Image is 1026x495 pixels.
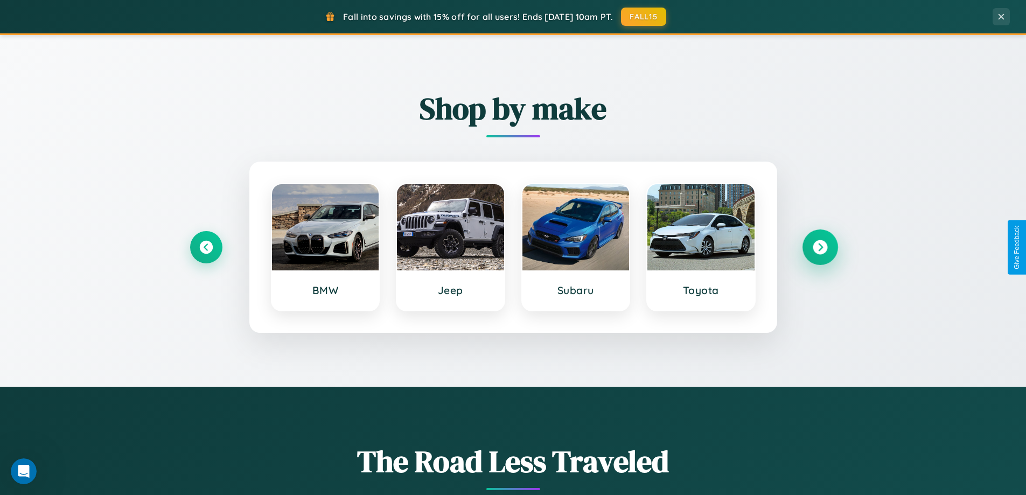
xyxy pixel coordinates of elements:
[408,284,493,297] h3: Jeep
[621,8,666,26] button: FALL15
[1013,226,1021,269] div: Give Feedback
[11,458,37,484] iframe: Intercom live chat
[190,88,836,129] h2: Shop by make
[283,284,368,297] h3: BMW
[658,284,744,297] h3: Toyota
[533,284,619,297] h3: Subaru
[190,441,836,482] h1: The Road Less Traveled
[343,11,613,22] span: Fall into savings with 15% off for all users! Ends [DATE] 10am PT.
